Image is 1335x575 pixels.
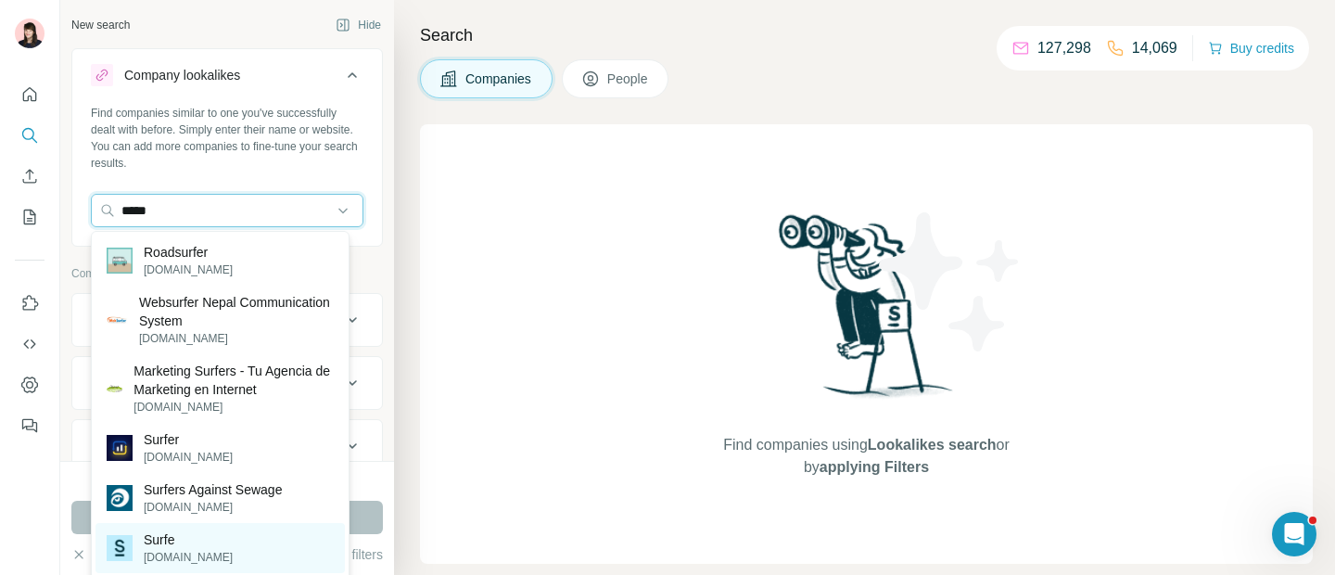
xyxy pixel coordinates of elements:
p: Company information [71,265,383,282]
button: Buy credits [1208,35,1294,61]
span: Lookalikes search [868,437,997,453]
img: Websurfer Nepal Communication System [107,310,128,331]
span: Companies [465,70,533,88]
p: 127,298 [1037,37,1091,59]
p: [DOMAIN_NAME] [144,549,233,566]
button: Company [72,298,382,342]
img: Avatar [15,19,44,48]
button: Quick start [15,78,44,111]
iframe: Intercom live chat [1272,512,1316,556]
span: People [607,70,650,88]
button: Enrich CSV [15,160,44,193]
img: Surfe [107,535,133,561]
button: Search [15,119,44,152]
p: [DOMAIN_NAME] [139,330,334,347]
button: Industry [72,361,382,405]
p: [DOMAIN_NAME] [144,262,233,278]
img: Roadsurfer [107,248,133,274]
p: Surfers Against Sewage [144,480,282,499]
img: Surfers Against Sewage [107,485,133,511]
img: Surfer [107,435,133,461]
div: Find companies similar to one you've successfully dealt with before. Simply enter their name or w... [91,105,363,172]
img: Surfe Illustration - Woman searching with binoculars [770,210,963,416]
p: 14,069 [1132,37,1177,59]
div: New search [71,17,130,33]
p: Roadsurfer [144,243,233,262]
button: Use Surfe on LinkedIn [15,287,44,320]
p: [DOMAIN_NAME] [144,449,233,466]
span: Find companies using or by [718,434,1014,479]
span: applying Filters [820,459,929,475]
p: Websurfer Nepal Communication System [139,293,334,330]
button: Feedback [15,409,44,442]
button: Dashboard [15,368,44,402]
button: Hide [323,11,394,39]
img: Surfe Illustration - Stars [867,198,1034,365]
img: Marketing Surfers - Tu Agencia de Marketing en Internet [107,385,122,391]
p: Surfer [144,430,233,449]
h4: Search [420,22,1313,48]
button: HQ location [72,424,382,468]
div: Company lookalikes [124,66,240,84]
p: Marketing Surfers - Tu Agencia de Marketing en Internet [133,362,334,399]
p: [DOMAIN_NAME] [144,499,282,516]
button: Company lookalikes [72,53,382,105]
button: My lists [15,200,44,234]
button: Clear [71,545,124,564]
p: [DOMAIN_NAME] [133,399,334,415]
button: Use Surfe API [15,327,44,361]
p: Surfe [144,530,233,549]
